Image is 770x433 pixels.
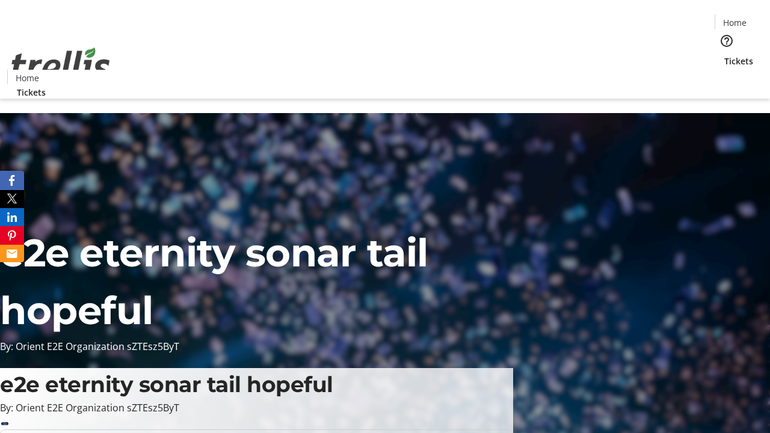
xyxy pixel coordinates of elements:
a: Home [8,72,46,84]
img: Orient E2E Organization sZTEsz5ByT's Logo [7,34,114,94]
button: Help [715,29,739,53]
span: Home [16,72,39,84]
a: Home [715,16,754,29]
span: Tickets [724,55,753,67]
span: Tickets [17,86,46,99]
button: Cart [715,67,739,91]
a: Tickets [7,86,55,99]
a: Tickets [715,55,763,67]
span: Home [723,16,747,29]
